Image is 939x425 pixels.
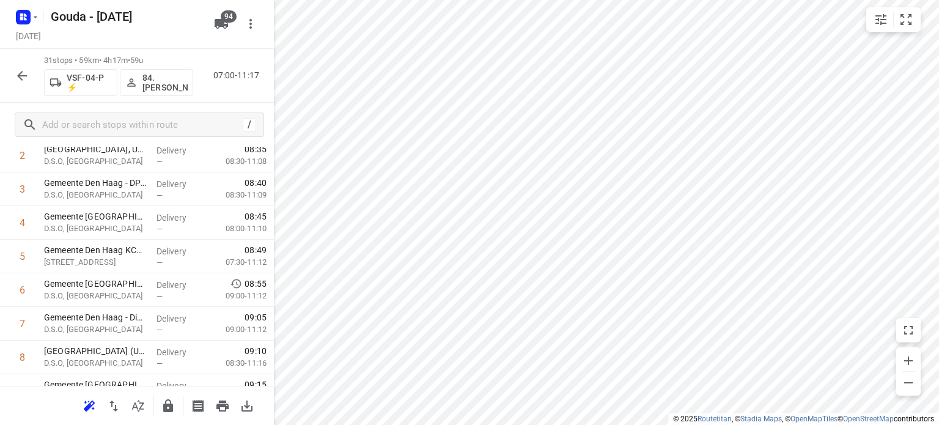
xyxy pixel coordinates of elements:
p: Gemeente Den Haag - DPZ KCC Frontoffice/Unit ontvangst(Willy Goudswaard) [44,177,147,189]
span: Download route [235,399,259,411]
span: — [156,157,163,166]
div: 6 [20,284,25,296]
span: — [156,258,163,267]
p: 09:00-11:12 [206,290,267,302]
button: Lock route [156,394,180,418]
p: Gemeente Den Haag SZW Balies Spui(Brian Turney) [44,278,147,290]
p: Delivery [156,212,202,224]
a: Stadia Maps [740,415,782,423]
span: Sort by time window [126,399,150,411]
p: D.S.O, [GEOGRAPHIC_DATA] [44,290,147,302]
p: D.S.O, [GEOGRAPHIC_DATA] [44,189,147,201]
a: Routetitan [698,415,732,423]
button: Map settings [869,7,893,32]
span: 59u [130,56,143,65]
span: Print route [210,399,235,411]
span: 08:35 [245,143,267,155]
p: D.S.O, [GEOGRAPHIC_DATA] [44,323,147,336]
svg: Early [230,278,242,290]
p: Delivery [156,312,202,325]
span: 09:10 [245,345,267,357]
p: Delivery [156,380,202,392]
li: © 2025 , © , © © contributors [673,415,934,423]
p: Gemeente Den Haag - Unit Vestiging RWN(Jessica 't Hart) [44,379,147,391]
p: D.S.O, [GEOGRAPHIC_DATA] [44,155,147,168]
p: [STREET_ADDRESS] [44,256,147,268]
p: Delivery [156,279,202,291]
span: Print shipping labels [186,399,210,411]
p: Gemeente Den Haag KCC-SZW(Brigitte van Bentem) [44,244,147,256]
a: OpenStreetMap [843,415,894,423]
p: Delivery [156,346,202,358]
p: 08:30-11:09 [206,189,267,201]
h5: Rename [46,7,204,26]
p: D.S.O, [GEOGRAPHIC_DATA] [44,223,147,235]
span: 09:05 [245,311,267,323]
div: small contained button group [866,7,921,32]
div: 8 [20,352,25,363]
span: 08:49 [245,244,267,256]
p: D.S.O, [GEOGRAPHIC_DATA] [44,357,147,369]
div: / [243,118,256,131]
p: VSF-04-P ⚡ [67,73,112,92]
p: Gemeente Den Haag - Unit Beheer en Verstrekkingen(Eric Hoekstra) [44,210,147,223]
p: Gemeente Den Haag - Dienst SZW -(Brigitte van Bentem) [44,311,147,323]
input: Add or search stops within route [42,116,243,135]
p: 08:00-11:10 [206,223,267,235]
p: Gemeente Den Haag, Unit Bijzondere Taken/ The Hague international Centre(Shairin Shaik) [44,143,147,155]
span: • [128,56,130,65]
div: 4 [20,217,25,229]
span: — [156,292,163,301]
p: Delivery [156,144,202,157]
p: Delivery [156,245,202,257]
span: 08:40 [245,177,267,189]
span: 08:45 [245,210,267,223]
button: VSF-04-P ⚡ [44,69,117,96]
p: 84.[PERSON_NAME] [142,73,188,92]
button: 94 [209,12,234,36]
a: OpenMapTiles [790,415,838,423]
p: Stadsdeelkantoor Centrum (Unit Balies)(Yvonne van den Berg / Anuska Autar) [44,345,147,357]
h5: Project date [11,29,46,43]
button: 84.[PERSON_NAME] [120,69,193,96]
div: 7 [20,318,25,330]
div: 5 [20,251,25,262]
span: — [156,191,163,200]
span: 09:15 [245,379,267,391]
p: 08:30-11:08 [206,155,267,168]
p: 07:00-11:17 [213,69,264,82]
p: 07:30-11:12 [206,256,267,268]
span: Reverse route [101,399,126,411]
p: 31 stops • 59km • 4h17m [44,55,193,67]
button: More [238,12,263,36]
button: Fit zoom [894,7,918,32]
span: Reoptimize route [77,399,101,411]
span: — [156,224,163,234]
span: — [156,359,163,368]
p: 08:30-11:16 [206,357,267,369]
p: Delivery [156,178,202,190]
span: 08:55 [245,278,267,290]
span: — [156,325,163,334]
span: 94 [221,10,237,23]
div: 2 [20,150,25,161]
div: 9 [20,385,25,397]
div: 3 [20,183,25,195]
p: 09:00-11:12 [206,323,267,336]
